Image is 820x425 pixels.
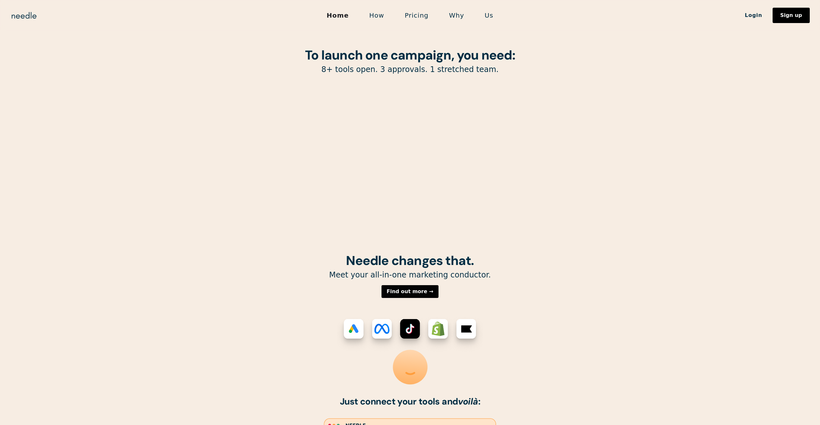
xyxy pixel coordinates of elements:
em: voilà [458,396,478,407]
a: Find out more → [381,285,439,298]
a: Pricing [394,9,439,22]
a: Login [734,10,773,21]
p: 8+ tools open. 3 approvals. 1 stretched team. [247,65,573,75]
strong: Just connect your tools and : [340,396,480,407]
a: How [359,9,395,22]
a: Us [474,9,504,22]
p: Meet your all-in-one marketing conductor. [247,270,573,280]
a: Home [316,9,359,22]
strong: To launch one campaign, you need: [305,47,515,63]
a: Why [439,9,474,22]
strong: Needle changes that. [346,252,474,269]
div: Find out more → [387,289,433,294]
div: Sign up [780,13,802,18]
a: Sign up [773,8,810,23]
